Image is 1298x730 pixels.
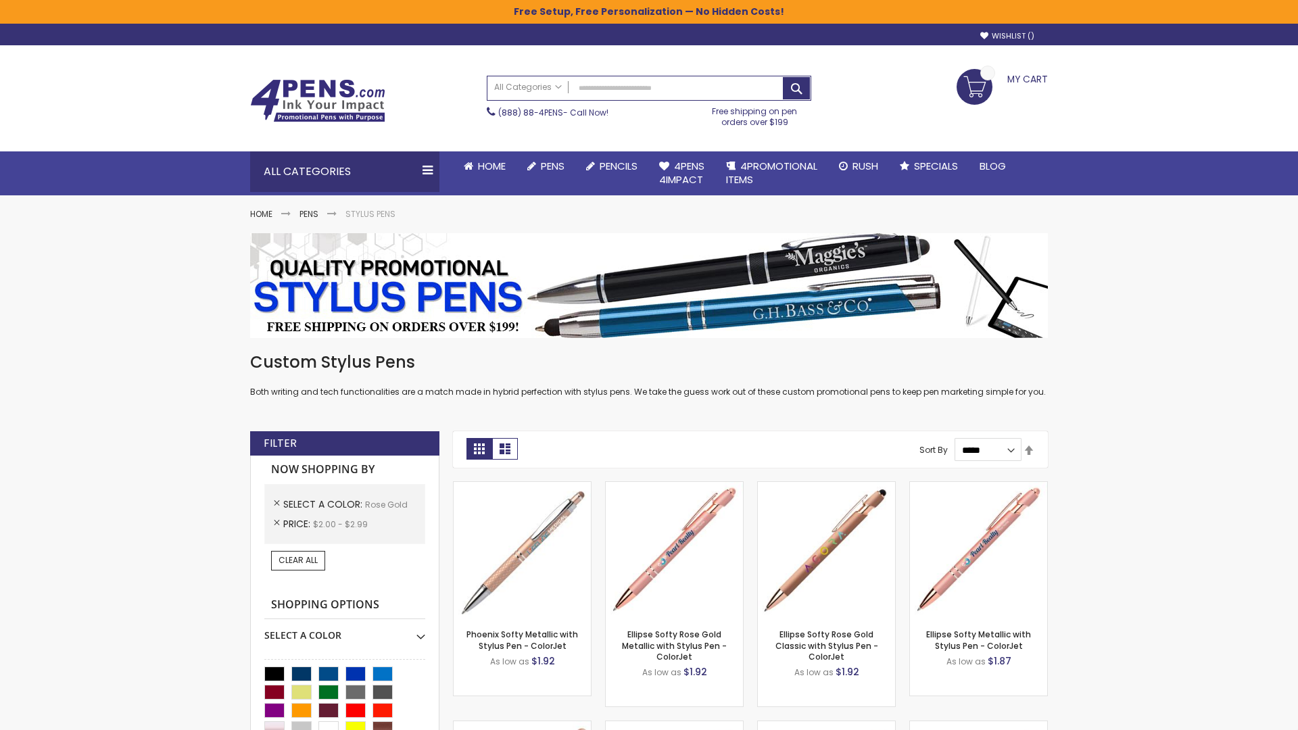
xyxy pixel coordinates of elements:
[659,159,704,187] span: 4Pens 4impact
[283,517,313,531] span: Price
[648,151,715,195] a: 4Pens4impact
[454,482,591,619] img: Phoenix Softy Metallic with Stylus Pen - ColorJet-Rose gold
[715,151,828,195] a: 4PROMOTIONALITEMS
[498,107,563,118] a: (888) 88-4PENS
[466,438,492,460] strong: Grid
[250,79,385,122] img: 4Pens Custom Pens and Promotional Products
[622,629,727,662] a: Ellipse Softy Rose Gold Metallic with Stylus Pen - ColorJet
[683,665,707,679] span: $1.92
[794,666,834,678] span: As low as
[698,101,812,128] div: Free shipping on pen orders over $199
[919,444,948,456] label: Sort By
[606,482,743,619] img: Ellipse Softy Rose Gold Metallic with Stylus Pen - ColorJet-Rose Gold
[758,481,895,493] a: Ellipse Softy Rose Gold Classic with Stylus Pen - ColorJet-Rose Gold
[250,208,272,220] a: Home
[271,551,325,570] a: Clear All
[775,629,878,662] a: Ellipse Softy Rose Gold Classic with Stylus Pen - ColorJet
[466,629,578,651] a: Phoenix Softy Metallic with Stylus Pen - ColorJet
[980,159,1006,173] span: Blog
[758,482,895,619] img: Ellipse Softy Rose Gold Classic with Stylus Pen - ColorJet-Rose Gold
[910,481,1047,493] a: Ellipse Softy Metallic with Stylus Pen - ColorJet-Rose Gold
[926,629,1031,651] a: Ellipse Softy Metallic with Stylus Pen - ColorJet
[279,554,318,566] span: Clear All
[478,159,506,173] span: Home
[250,151,439,192] div: All Categories
[516,151,575,181] a: Pens
[250,351,1048,398] div: Both writing and tech functionalities are a match made in hybrid perfection with stylus pens. We ...
[969,151,1017,181] a: Blog
[988,654,1011,668] span: $1.87
[264,436,297,451] strong: Filter
[250,351,1048,373] h1: Custom Stylus Pens
[980,31,1034,41] a: Wishlist
[828,151,889,181] a: Rush
[494,82,562,93] span: All Categories
[250,233,1048,338] img: Stylus Pens
[454,481,591,493] a: Phoenix Softy Metallic with Stylus Pen - ColorJet-Rose gold
[531,654,555,668] span: $1.92
[487,76,569,99] a: All Categories
[600,159,638,173] span: Pencils
[946,656,986,667] span: As low as
[453,151,516,181] a: Home
[313,518,368,530] span: $2.00 - $2.99
[914,159,958,173] span: Specials
[541,159,564,173] span: Pens
[490,656,529,667] span: As low as
[575,151,648,181] a: Pencils
[726,159,817,187] span: 4PROMOTIONAL ITEMS
[836,665,859,679] span: $1.92
[642,666,681,678] span: As low as
[264,456,425,484] strong: Now Shopping by
[889,151,969,181] a: Specials
[852,159,878,173] span: Rush
[498,107,608,118] span: - Call Now!
[606,481,743,493] a: Ellipse Softy Rose Gold Metallic with Stylus Pen - ColorJet-Rose Gold
[365,499,408,510] span: Rose Gold
[264,619,425,642] div: Select A Color
[299,208,318,220] a: Pens
[910,482,1047,619] img: Ellipse Softy Metallic with Stylus Pen - ColorJet-Rose Gold
[264,591,425,620] strong: Shopping Options
[283,497,365,511] span: Select A Color
[345,208,395,220] strong: Stylus Pens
